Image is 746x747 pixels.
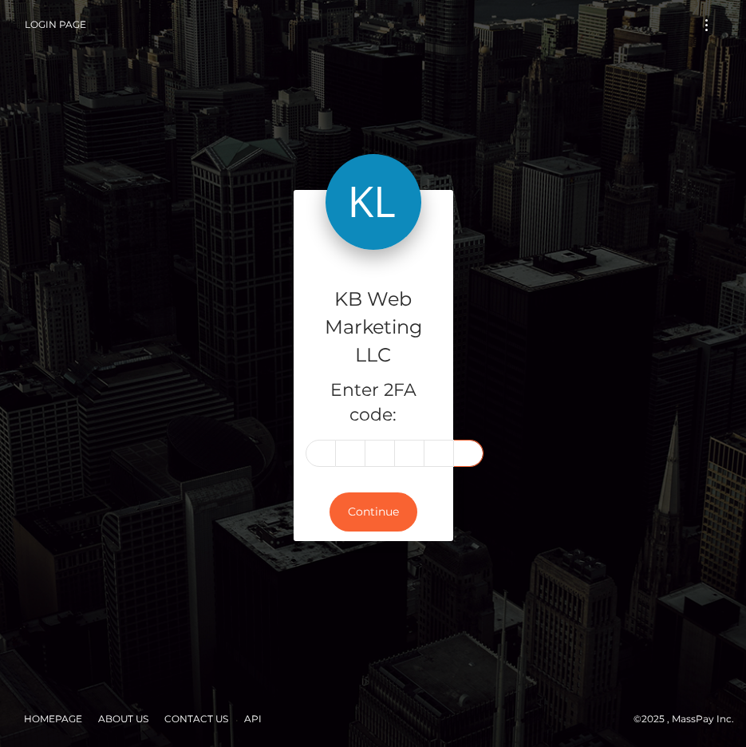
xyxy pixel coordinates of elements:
[326,154,421,250] img: KB Web Marketing LLC
[92,706,155,731] a: About Us
[25,8,86,41] a: Login Page
[158,706,235,731] a: Contact Us
[18,706,89,731] a: Homepage
[306,378,441,428] h5: Enter 2FA code:
[330,492,417,532] button: Continue
[306,286,441,369] h4: KB Web Marketing LLC
[12,710,734,728] div: © 2025 , MassPay Inc.
[692,14,721,36] button: Toggle navigation
[238,706,268,731] a: API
